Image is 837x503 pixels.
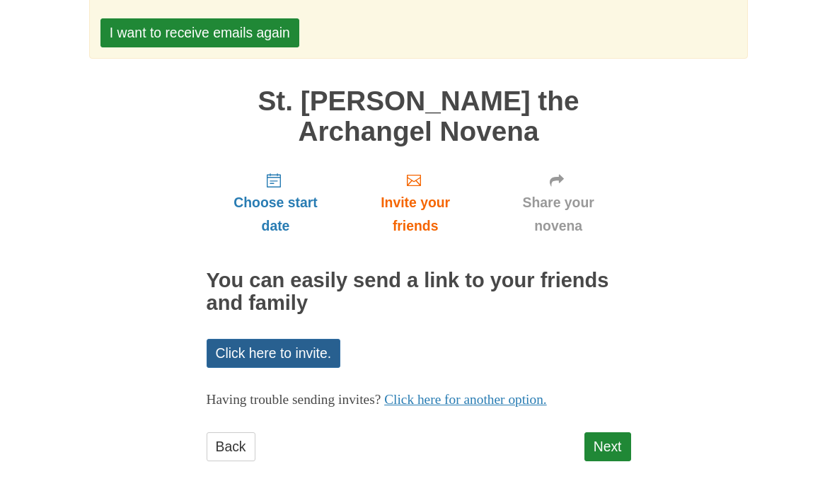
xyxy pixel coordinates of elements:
a: Choose start date [207,161,345,245]
a: Click here for another option. [384,392,547,407]
a: Click here to invite. [207,339,341,368]
span: Share your novena [500,191,617,238]
span: Invite your friends [359,191,471,238]
a: Next [584,432,631,461]
a: Share your novena [486,161,631,245]
span: Choose start date [221,191,331,238]
h1: St. [PERSON_NAME] the Archangel Novena [207,86,631,146]
a: Back [207,432,255,461]
span: Having trouble sending invites? [207,392,381,407]
h2: You can easily send a link to your friends and family [207,270,631,315]
a: Invite your friends [345,161,485,245]
button: I want to receive emails again [100,18,299,47]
